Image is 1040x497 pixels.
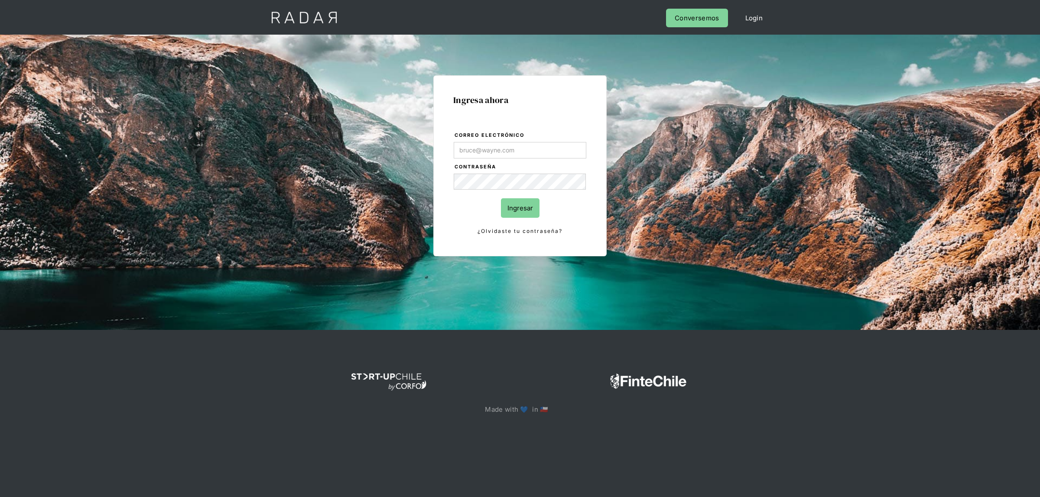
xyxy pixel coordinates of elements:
p: Made with 💙 in 🇨🇱 [485,403,555,415]
input: bruce@wayne.com [454,142,586,158]
a: Conversemos [666,9,728,27]
input: Ingresar [501,198,539,218]
label: Correo electrónico [455,131,586,140]
h1: Ingresa ahora [453,95,587,105]
a: ¿Olvidaste tu contraseña? [454,226,586,236]
a: Login [737,9,772,27]
label: Contraseña [455,163,586,171]
form: Login Form [453,131,587,236]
